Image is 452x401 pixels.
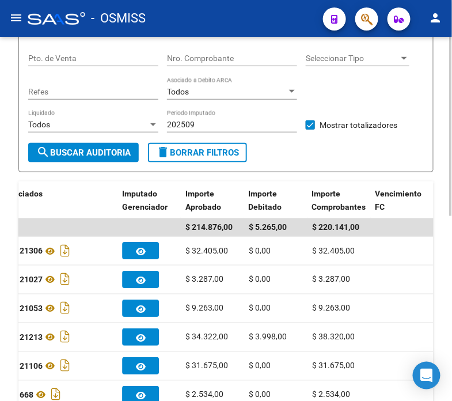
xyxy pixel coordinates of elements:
mat-icon: delete [156,145,170,159]
i: Descargar documento [58,299,73,317]
span: $ 3.287,00 [312,275,350,284]
span: Todos [167,87,189,96]
span: Importe Comprobantes [312,189,366,211]
button: Buscar Auditoria [28,143,139,162]
span: Vencimiento FC [375,189,422,211]
span: $ 3.287,00 [185,275,223,284]
span: $ 0,00 [249,361,271,370]
span: Todos [28,120,50,129]
span: Importe Debitado [249,189,282,211]
span: $ 34.322,00 [185,332,228,342]
button: Borrar Filtros [148,143,247,162]
span: $ 31.675,00 [185,361,228,370]
i: Descargar documento [58,241,73,260]
span: $ 2.534,00 [312,390,350,399]
span: Imputado Gerenciador [122,189,168,211]
mat-icon: search [36,145,50,159]
span: $ 0,00 [249,246,271,255]
span: $ 2.534,00 [185,390,223,399]
datatable-header-cell: Importe Debitado [244,181,307,220]
span: $ 9.263,00 [312,304,350,313]
span: $ 214.876,00 [185,222,233,232]
span: Seleccionar Tipo [306,54,399,63]
span: - OSMISS [91,6,146,31]
div: Open Intercom Messenger [413,362,440,389]
span: $ 31.675,00 [312,361,355,370]
datatable-header-cell: Vencimiento FC [371,181,434,220]
span: $ 9.263,00 [185,304,223,313]
i: Descargar documento [58,270,73,289]
datatable-header-cell: Imputado Gerenciador [117,181,181,220]
span: $ 32.405,00 [312,246,355,255]
span: $ 0,00 [249,275,271,284]
span: Importe Aprobado [185,189,221,211]
span: $ 0,00 [249,304,271,313]
span: Mostrar totalizadores [320,118,397,132]
span: Borrar Filtros [156,147,239,158]
datatable-header-cell: Importe Aprobado [181,181,244,220]
span: $ 32.405,00 [185,246,228,255]
span: $ 0,00 [249,390,271,399]
i: Descargar documento [58,357,73,375]
mat-icon: person [429,11,443,25]
mat-icon: menu [9,11,23,25]
span: $ 5.265,00 [249,222,287,232]
span: $ 3.998,00 [249,332,287,342]
span: $ 38.320,00 [312,332,355,342]
i: Descargar documento [58,328,73,346]
datatable-header-cell: Importe Comprobantes [307,181,371,220]
span: Buscar Auditoria [36,147,131,158]
span: $ 220.141,00 [312,222,359,232]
